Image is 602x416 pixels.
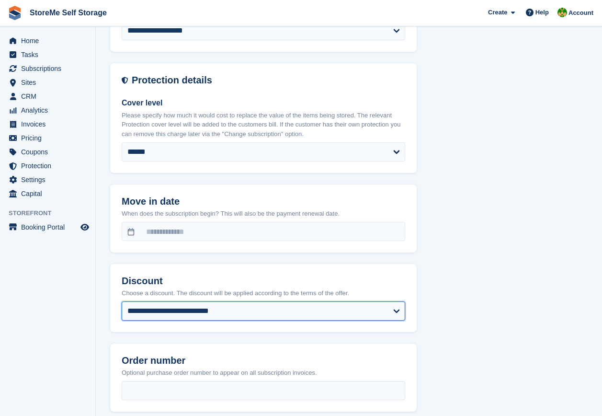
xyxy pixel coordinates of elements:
[5,220,91,234] a: menu
[122,75,128,86] img: insurance-details-icon-731ffda60807649b61249b889ba3c5e2b5c27d34e2e1fb37a309f0fde93ff34a.svg
[5,76,91,89] a: menu
[122,209,405,219] p: When does the subscription begin? This will also be the payment renewal date.
[5,48,91,61] a: menu
[21,62,79,75] span: Subscriptions
[21,76,79,89] span: Sites
[21,48,79,61] span: Tasks
[5,62,91,75] a: menu
[122,97,405,109] label: Cover level
[21,220,79,234] span: Booking Portal
[5,117,91,131] a: menu
[5,145,91,159] a: menu
[488,8,507,17] span: Create
[21,145,79,159] span: Coupons
[21,90,79,103] span: CRM
[21,117,79,131] span: Invoices
[79,221,91,233] a: Preview store
[132,75,405,86] h2: Protection details
[21,173,79,186] span: Settings
[5,173,91,186] a: menu
[5,104,91,117] a: menu
[21,159,79,173] span: Protection
[5,187,91,200] a: menu
[21,187,79,200] span: Capital
[8,6,22,20] img: stora-icon-8386f47178a22dfd0bd8f6a31ec36ba5ce8667c1dd55bd0f319d3a0aa187defe.svg
[5,159,91,173] a: menu
[5,34,91,47] a: menu
[21,34,79,47] span: Home
[122,276,405,287] h2: Discount
[122,111,405,139] p: Please specify how much it would cost to replace the value of the items being stored. The relevan...
[122,196,405,207] h2: Move in date
[557,8,567,17] img: StorMe
[9,208,95,218] span: Storefront
[122,355,405,366] h2: Order number
[21,131,79,145] span: Pricing
[26,5,111,21] a: StoreMe Self Storage
[122,368,405,378] p: Optional purchase order number to appear on all subscription invoices.
[568,8,593,18] span: Account
[535,8,549,17] span: Help
[5,131,91,145] a: menu
[21,104,79,117] span: Analytics
[5,90,91,103] a: menu
[122,289,405,298] p: Choose a discount. The discount will be applied according to the terms of the offer.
